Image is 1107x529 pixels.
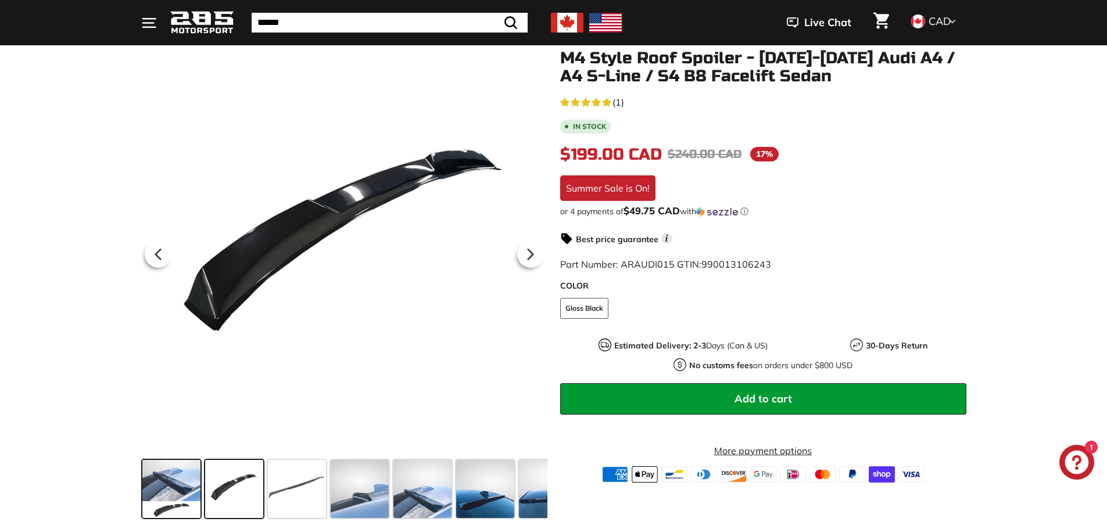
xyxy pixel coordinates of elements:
[701,258,771,270] span: 990013106243
[1056,445,1098,483] inbox-online-store-chat: Shopify online store chat
[560,280,966,292] label: COLOR
[661,466,687,483] img: bancontact
[689,360,753,370] strong: No customs fees
[614,340,768,352] p: Days (Can & US)
[689,359,852,372] p: on orders under $800 USD
[898,466,925,483] img: visa
[721,466,747,483] img: discover
[252,13,528,33] input: Search
[624,204,680,217] span: $49.75 CAD
[560,145,662,164] span: $199.00 CAD
[560,383,966,415] button: Add to cart
[696,207,738,217] img: Sezzle
[661,233,672,244] span: i
[869,466,895,483] img: shopify_pay
[750,147,779,161] span: 17%
[170,9,234,37] img: Logo_285_Motorsport_areodynamics_components
[750,466,776,483] img: google_pay
[560,49,966,85] h1: M4 Style Roof Spoiler - [DATE]-[DATE] Audi A4 / A4 S-Line / S4 B8 Facelift Sedan
[560,206,966,217] div: or 4 payments of$49.75 CADwithSezzle Click to learn more about Sezzle
[839,466,865,483] img: paypal
[614,340,706,351] strong: Estimated Delivery: 2-3
[560,94,966,109] a: 5.0 rating (1 votes)
[691,466,717,483] img: diners_club
[560,175,655,201] div: Summer Sale is On!
[560,206,966,217] div: or 4 payments of with
[772,8,866,37] button: Live Chat
[866,3,896,42] a: Cart
[866,340,927,351] strong: 30-Days Return
[735,392,792,405] span: Add to cart
[809,466,836,483] img: master
[780,466,806,483] img: ideal
[804,15,851,30] span: Live Chat
[929,15,951,28] span: CAD
[668,147,741,161] span: $240.00 CAD
[560,444,966,458] a: More payment options
[602,466,628,483] img: american_express
[560,258,771,270] span: Part Number: ARAUDI015 GTIN:
[576,234,658,244] strong: Best price guarantee
[573,123,606,130] b: In stock
[632,466,658,483] img: apple_pay
[612,95,624,109] span: (1)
